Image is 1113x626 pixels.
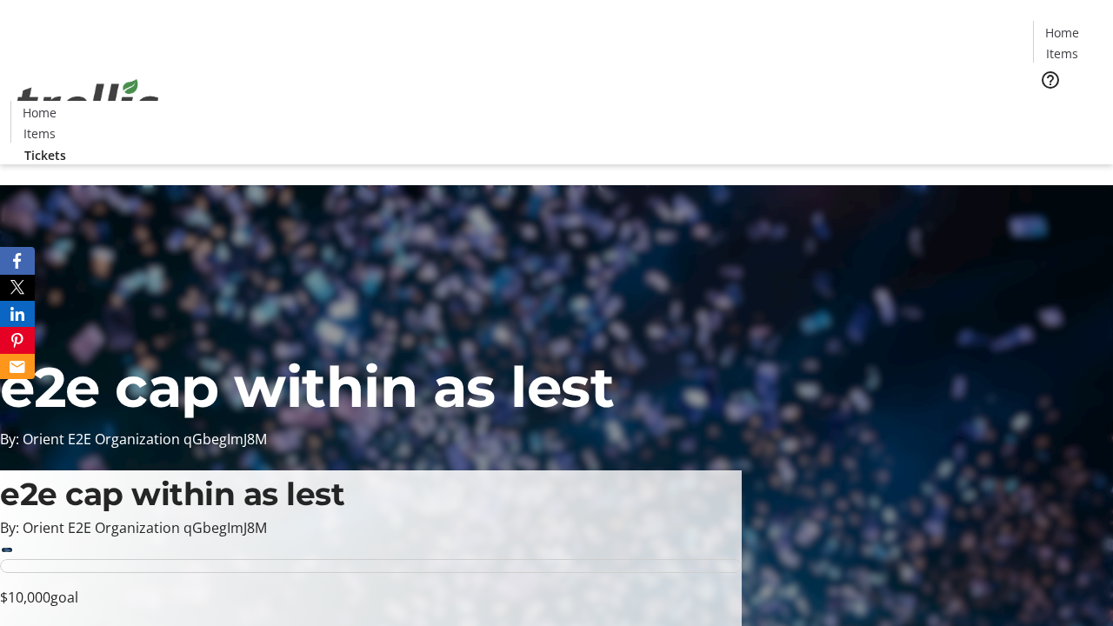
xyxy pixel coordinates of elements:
span: Tickets [1047,101,1089,119]
button: Help [1033,63,1068,97]
span: Home [1045,23,1079,42]
a: Tickets [1033,101,1103,119]
a: Home [11,103,67,122]
img: Orient E2E Organization qGbegImJ8M's Logo [10,60,165,147]
a: Items [11,124,67,143]
span: Items [23,124,56,143]
span: Items [1046,44,1078,63]
a: Tickets [10,146,80,164]
span: Tickets [24,146,66,164]
span: Home [23,103,57,122]
a: Home [1034,23,1090,42]
a: Items [1034,44,1090,63]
